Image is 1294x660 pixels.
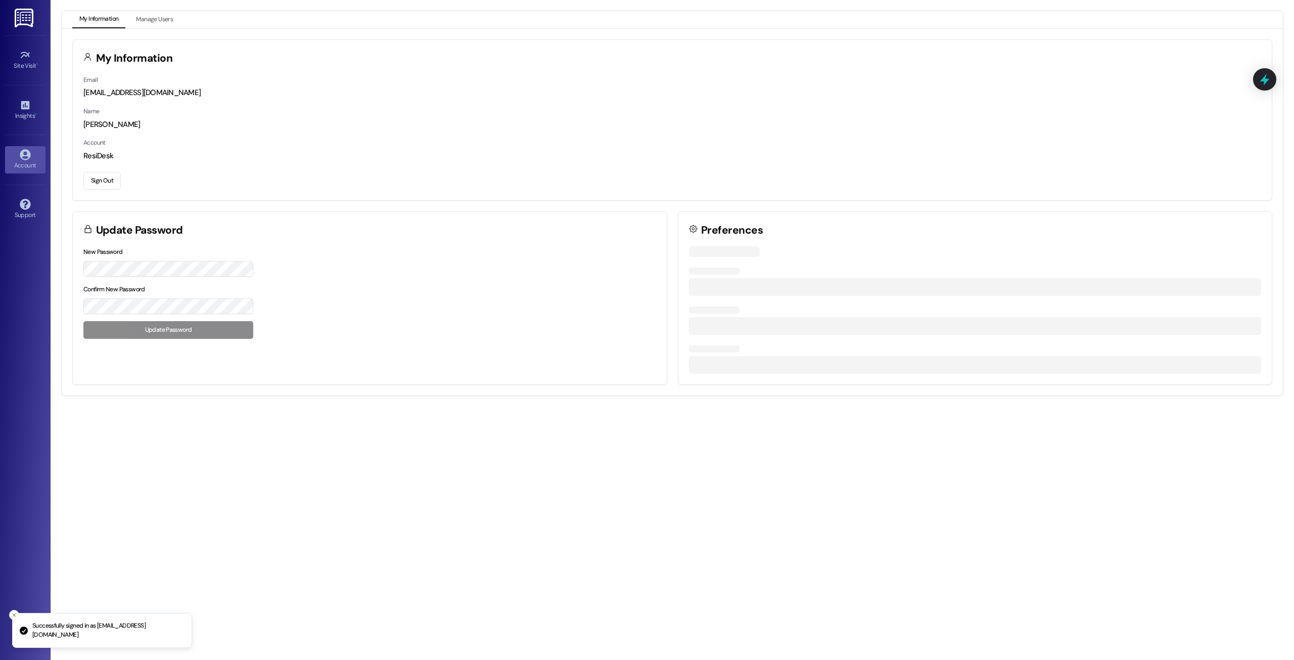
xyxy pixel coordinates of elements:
[5,47,45,74] a: Site Visit •
[15,9,35,27] img: ResiDesk Logo
[83,285,145,293] label: Confirm New Password
[83,87,1261,98] div: [EMAIL_ADDRESS][DOMAIN_NAME]
[72,11,125,28] button: My Information
[83,76,98,84] label: Email
[83,119,1261,130] div: [PERSON_NAME]
[96,53,173,64] h3: My Information
[129,11,180,28] button: Manage Users
[83,107,100,115] label: Name
[83,172,121,190] button: Sign Out
[35,111,36,118] span: •
[96,225,183,236] h3: Update Password
[32,622,183,639] p: Successfully signed in as [EMAIL_ADDRESS][DOMAIN_NAME]
[83,151,1261,161] div: ResiDesk
[83,248,123,256] label: New Password
[9,610,19,620] button: Close toast
[5,97,45,124] a: Insights •
[5,196,45,223] a: Support
[83,139,106,147] label: Account
[36,61,38,68] span: •
[5,146,45,173] a: Account
[701,225,763,236] h3: Preferences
